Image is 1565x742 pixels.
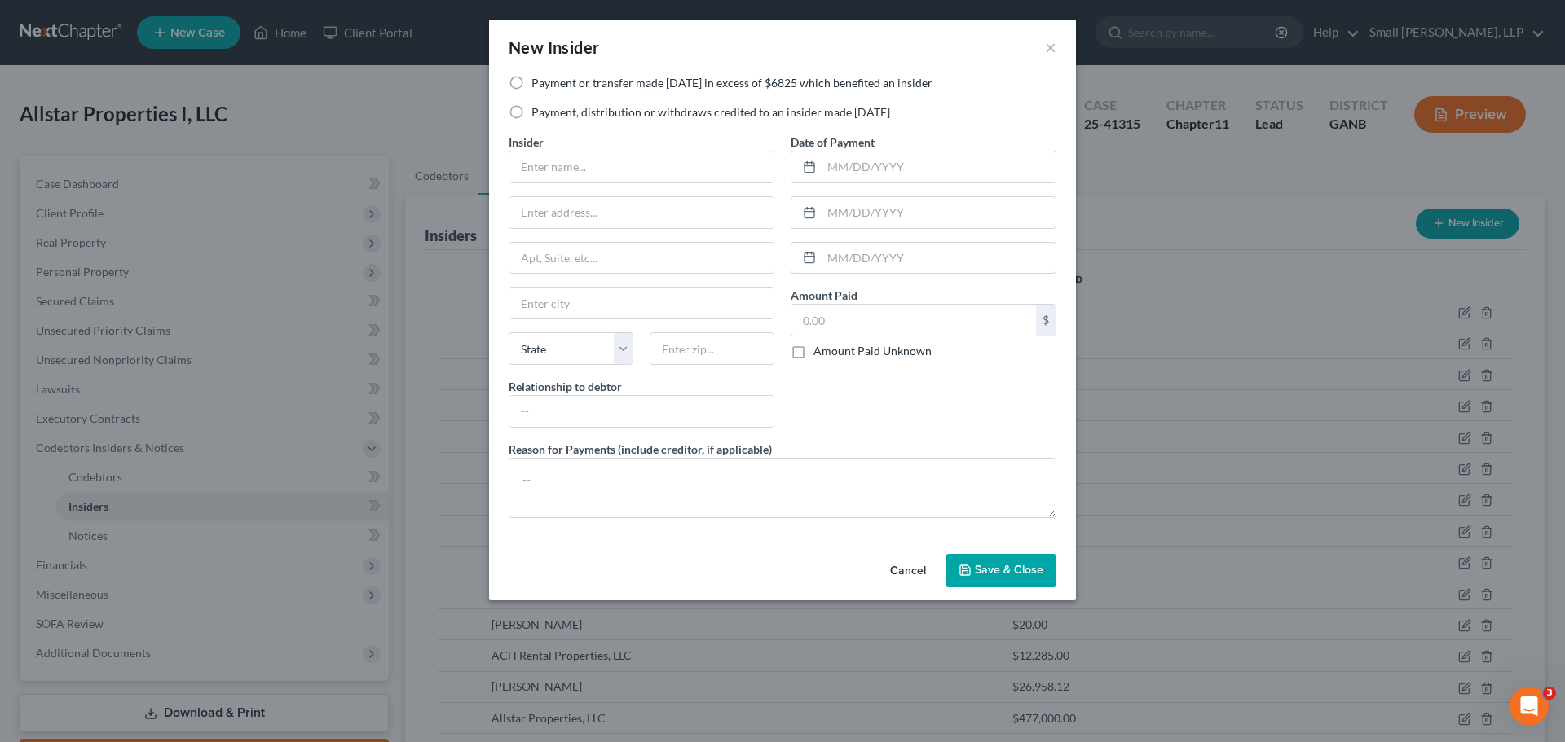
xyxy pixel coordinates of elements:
[531,75,932,91] label: Payment or transfer made [DATE] in excess of $6825 which benefited an insider
[509,441,772,458] label: Reason for Payments (include creditor, if applicable)
[822,243,1056,274] input: MM/DD/YYYY
[509,396,774,427] input: --
[1045,37,1056,57] button: ×
[877,555,939,588] button: Cancel
[946,554,1056,588] button: Save & Close
[509,37,544,57] span: New
[509,378,622,395] label: Relationship to debtor
[509,288,774,318] input: Enter city
[531,104,890,121] label: Payment, distribution or withdraws credited to an insider made [DATE]
[650,332,774,365] input: Enter zip...
[509,135,544,149] span: Insider
[822,197,1056,228] input: MM/DD/YYYY
[509,243,774,274] input: Apt, Suite, etc...
[1036,305,1056,336] div: $
[813,343,932,359] label: Amount Paid Unknown
[822,151,1056,182] input: MM/DD/YYYY
[509,151,774,182] input: Enter name...
[791,134,875,151] label: Date of Payment
[548,37,600,57] span: Insider
[509,197,774,228] input: Enter address...
[1510,687,1549,726] iframe: Intercom live chat
[791,305,1036,336] input: 0.00
[1543,687,1556,700] span: 3
[975,564,1043,577] span: Save & Close
[791,287,857,304] label: Amount Paid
